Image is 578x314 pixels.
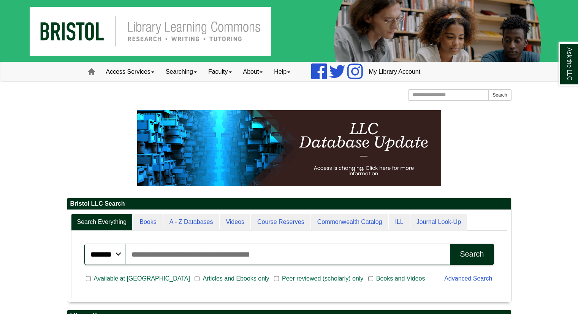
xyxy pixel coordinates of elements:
[133,214,162,231] a: Books
[91,274,193,283] span: Available at [GEOGRAPHIC_DATA]
[460,250,484,258] div: Search
[368,275,373,282] input: Books and Videos
[488,89,511,101] button: Search
[373,274,428,283] span: Books and Videos
[389,214,409,231] a: ILL
[238,62,269,81] a: About
[203,62,238,81] a: Faculty
[444,275,492,282] a: Advanced Search
[450,244,494,265] button: Search
[279,274,366,283] span: Peer reviewed (scholarly) only
[251,214,310,231] a: Course Reserves
[274,275,279,282] input: Peer reviewed (scholarly) only
[67,198,511,210] h2: Bristol LLC Search
[311,214,388,231] a: Commonwealth Catalog
[137,110,441,186] img: HTML tutorial
[160,62,203,81] a: Searching
[86,275,91,282] input: Available at [GEOGRAPHIC_DATA]
[410,214,467,231] a: Journal Look-Up
[100,62,160,81] a: Access Services
[200,274,272,283] span: Articles and Ebooks only
[71,214,133,231] a: Search Everything
[363,62,426,81] a: My Library Account
[220,214,250,231] a: Videos
[268,62,296,81] a: Help
[163,214,219,231] a: A - Z Databases
[195,275,200,282] input: Articles and Ebooks only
